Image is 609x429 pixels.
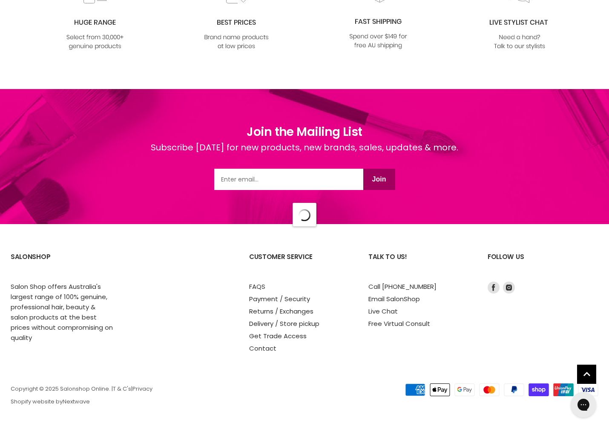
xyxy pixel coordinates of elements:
[249,282,265,291] a: FAQS
[113,385,131,393] a: T & C's
[249,319,319,328] a: Delivery / Store pickup
[368,319,430,328] a: Free Virtual Consult
[488,246,598,282] h2: Follow us
[132,385,152,393] a: Privacy
[11,386,358,405] p: Copyright © 2025 Salonshop Online. | | Shopify website by
[368,246,471,282] h2: Talk to us!
[249,246,351,282] h2: Customer Service
[566,389,600,420] iframe: Gorgias live chat messenger
[363,169,395,190] button: Join
[11,246,113,282] h2: SalonShop
[577,365,596,384] a: Back to top
[249,344,276,353] a: Contact
[249,331,307,340] a: Get Trade Access
[151,123,458,141] h1: Join the Mailing List
[151,141,458,169] div: Subscribe [DATE] for new products, new brands, sales, updates & more.
[214,169,363,190] input: Email
[249,307,313,316] a: Returns / Exchanges
[368,307,398,316] a: Live Chat
[368,282,437,291] a: Call [PHONE_NUMBER]
[11,282,113,343] p: Salon Shop offers Australia's largest range of 100% genuine, professional hair, beauty & salon pr...
[368,294,420,303] a: Email SalonShop
[63,397,90,406] a: Nextwave
[249,294,310,303] a: Payment / Security
[577,365,596,387] span: Back to top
